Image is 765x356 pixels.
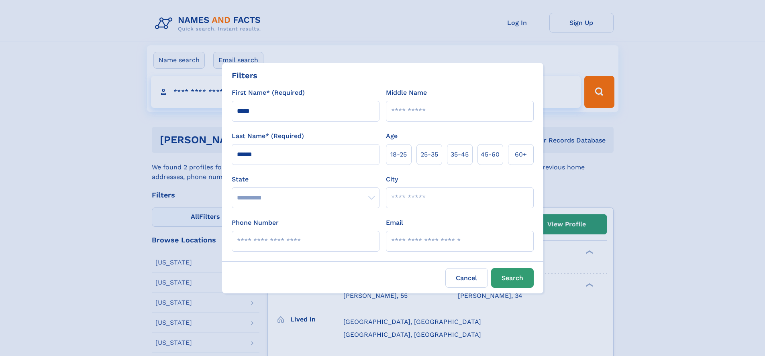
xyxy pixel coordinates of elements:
span: 60+ [515,150,527,159]
label: Phone Number [232,218,279,228]
label: Cancel [445,268,488,288]
span: 35‑45 [451,150,469,159]
label: Last Name* (Required) [232,131,304,141]
span: 18‑25 [390,150,407,159]
label: First Name* (Required) [232,88,305,98]
button: Search [491,268,534,288]
label: Email [386,218,403,228]
div: Filters [232,69,257,81]
label: State [232,175,379,184]
span: 25‑35 [420,150,438,159]
span: 45‑60 [481,150,500,159]
label: City [386,175,398,184]
label: Middle Name [386,88,427,98]
label: Age [386,131,398,141]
